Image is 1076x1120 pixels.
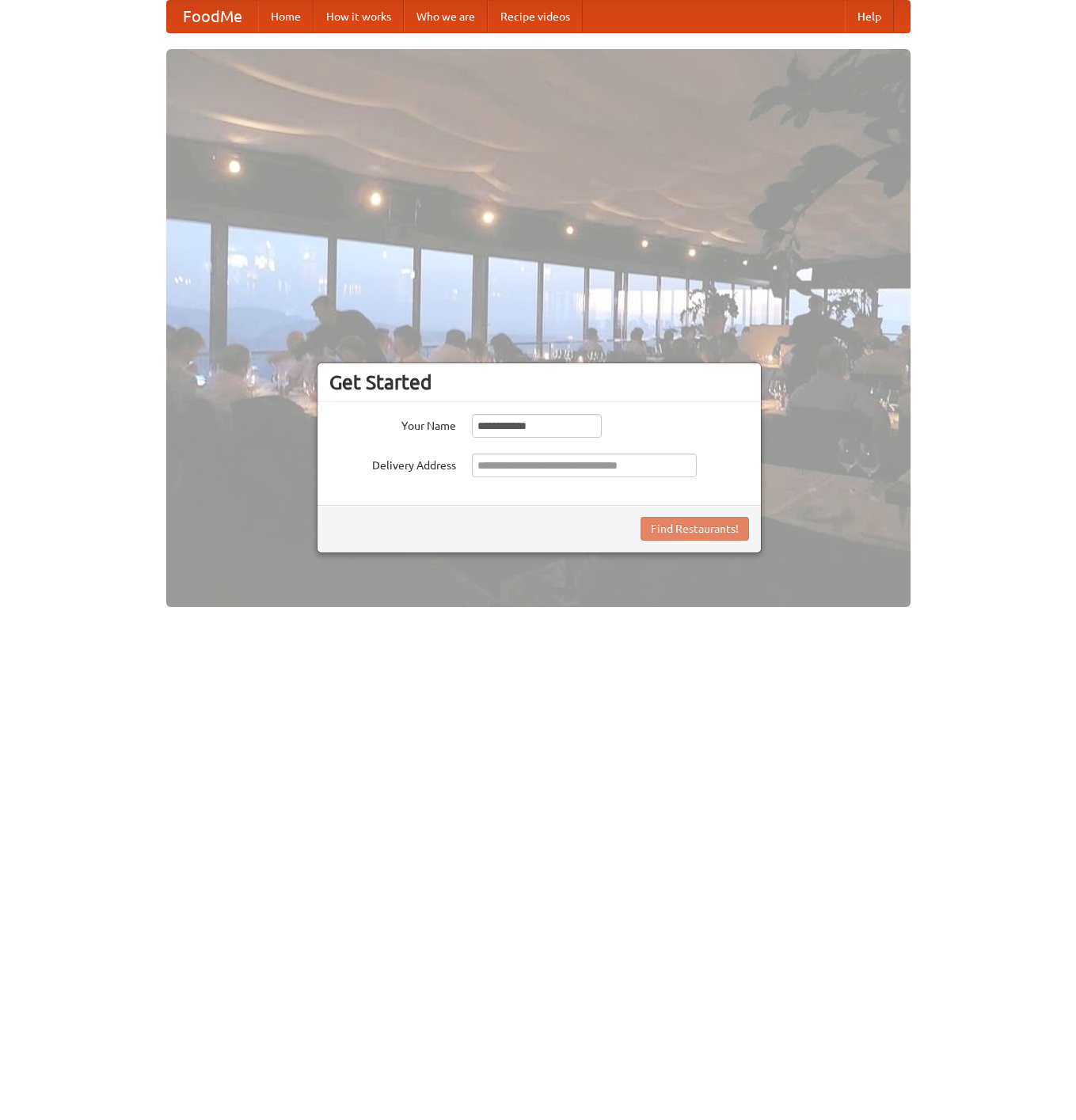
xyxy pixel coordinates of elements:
[329,414,456,434] label: Your Name
[488,1,583,32] a: Recipe videos
[314,1,404,32] a: How it works
[845,1,894,32] a: Help
[329,454,456,473] label: Delivery Address
[641,517,749,541] button: Find Restaurants!
[167,1,258,32] a: FoodMe
[404,1,488,32] a: Who we are
[329,370,749,394] h3: Get Started
[258,1,314,32] a: Home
